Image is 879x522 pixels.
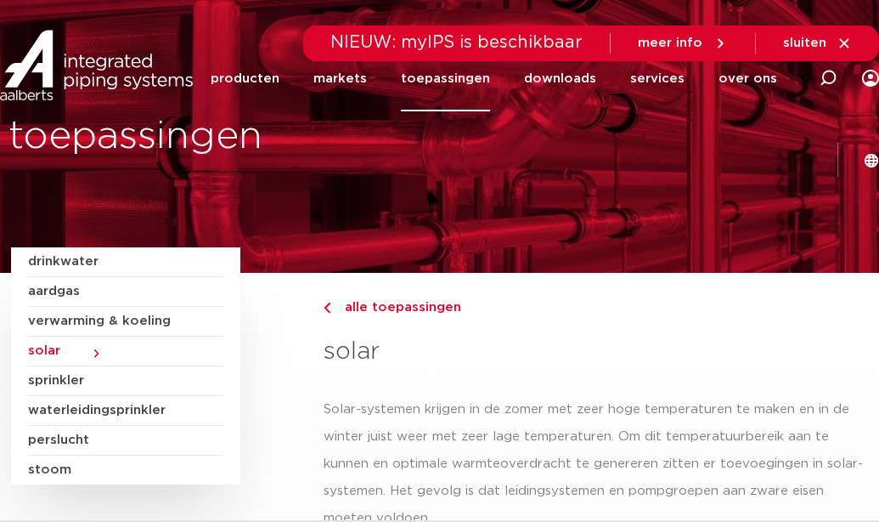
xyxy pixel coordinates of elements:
a: downloads [524,46,596,111]
h3: solar [324,335,868,369]
span: NIEUW: myIPS is beschikbaar [330,34,583,51]
nav: Menu [211,46,777,111]
span: sluiten [783,37,826,49]
span: meer info [638,37,702,49]
a: meer info [638,36,728,51]
a: over ons [718,46,777,111]
div: my IPS [862,60,879,97]
a: aardgas [28,277,223,307]
a: perslucht [28,426,223,456]
h1: toepassingen [8,110,431,164]
a: solar [28,337,223,366]
a: sprinkler [28,366,223,396]
img: chevron-right.svg [324,303,330,314]
a: verwarming & koeling [28,307,223,337]
a: stoom [28,456,223,485]
span: alle toepassingen [335,301,461,314]
a: alle toepassingen [324,298,868,318]
a: producten [211,46,279,111]
a: waterleidingsprinkler [28,396,223,426]
a: drinkwater [28,247,223,277]
a: sluiten [783,36,852,51]
a: toepassingen [401,46,490,111]
a: markets [313,46,367,111]
a: services [630,46,685,111]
